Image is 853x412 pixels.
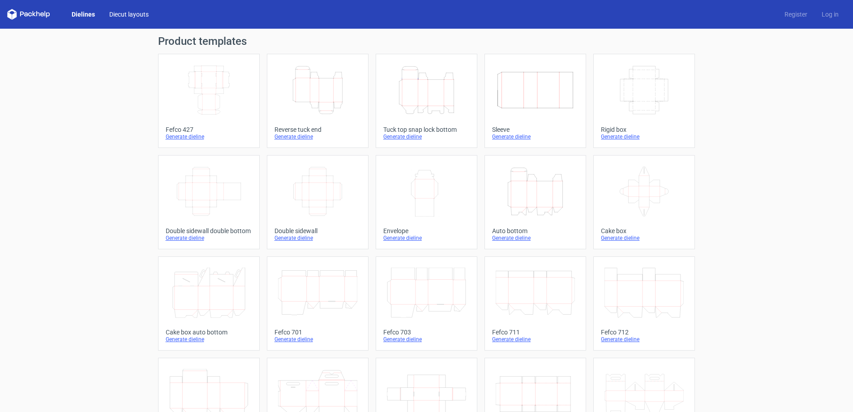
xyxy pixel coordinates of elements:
[484,155,586,249] a: Auto bottomGenerate dieline
[383,133,470,140] div: Generate dieline
[158,54,260,148] a: Fefco 427Generate dieline
[158,256,260,351] a: Cake box auto bottomGenerate dieline
[492,329,579,336] div: Fefco 711
[158,36,695,47] h1: Product templates
[492,336,579,343] div: Generate dieline
[274,234,361,242] div: Generate dieline
[267,54,369,148] a: Reverse tuck endGenerate dieline
[383,336,470,343] div: Generate dieline
[166,133,252,140] div: Generate dieline
[376,155,477,249] a: EnvelopeGenerate dieline
[777,10,814,19] a: Register
[274,329,361,336] div: Fefco 701
[383,234,470,242] div: Generate dieline
[102,10,156,19] a: Diecut layouts
[492,234,579,242] div: Generate dieline
[492,133,579,140] div: Generate dieline
[492,227,579,234] div: Auto bottom
[274,126,361,133] div: Reverse tuck end
[166,234,252,242] div: Generate dieline
[601,133,687,140] div: Generate dieline
[593,155,695,249] a: Cake boxGenerate dieline
[601,227,687,234] div: Cake box
[593,54,695,148] a: Rigid boxGenerate dieline
[484,54,586,148] a: SleeveGenerate dieline
[166,126,252,133] div: Fefco 427
[484,256,586,351] a: Fefco 711Generate dieline
[267,256,369,351] a: Fefco 701Generate dieline
[383,126,470,133] div: Tuck top snap lock bottom
[166,227,252,234] div: Double sidewall double bottom
[601,336,687,343] div: Generate dieline
[601,329,687,336] div: Fefco 712
[814,10,846,19] a: Log in
[376,256,477,351] a: Fefco 703Generate dieline
[274,336,361,343] div: Generate dieline
[492,126,579,133] div: Sleeve
[383,329,470,336] div: Fefco 703
[274,133,361,140] div: Generate dieline
[267,155,369,249] a: Double sidewallGenerate dieline
[601,126,687,133] div: Rigid box
[383,227,470,234] div: Envelope
[166,336,252,343] div: Generate dieline
[593,256,695,351] a: Fefco 712Generate dieline
[376,54,477,148] a: Tuck top snap lock bottomGenerate dieline
[166,329,252,336] div: Cake box auto bottom
[274,227,361,234] div: Double sidewall
[64,10,102,19] a: Dielines
[601,234,687,242] div: Generate dieline
[158,155,260,249] a: Double sidewall double bottomGenerate dieline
